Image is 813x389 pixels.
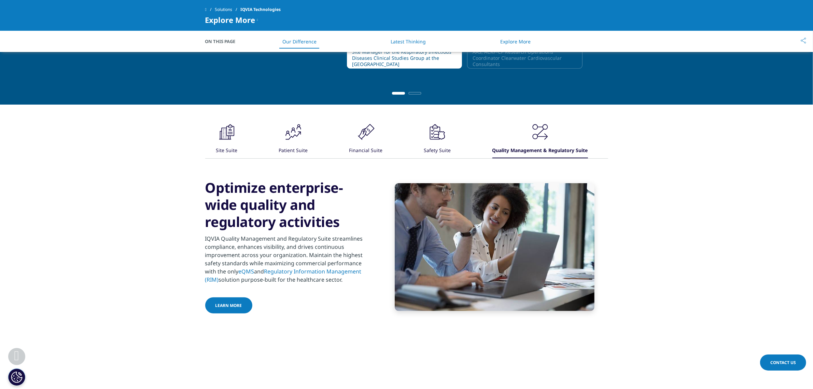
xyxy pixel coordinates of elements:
[205,179,371,230] h3: Optimize enterprise-wide quality and regulatory activities
[770,360,796,365] span: Contact Us
[424,144,451,158] div: Safety Suite
[205,297,252,313] a: Learn more
[216,144,238,158] div: Site Suite
[349,144,383,158] div: Financial Suite
[215,303,242,308] span: Learn more
[205,16,255,24] span: Explore More
[467,40,583,69] div: 2 / 2
[392,92,405,95] span: Go to slide 1
[423,122,451,158] button: Safety Suite
[395,183,594,311] img: Colleagues collaborating together in front of laptop
[205,268,362,283] a: Regulatory Information Management (RIM)
[282,38,317,45] a: Our Difference
[492,144,588,158] div: Quality Management & Regulatory Suite
[500,38,531,45] a: Explore More
[215,3,240,16] a: Solutions
[760,354,806,371] a: Contact Us
[239,268,254,275] a: eQMS
[347,40,462,69] div: 1 / 2
[352,49,457,67] div: Site Manager for the Respiratory Infectious Diseases Clinical Studies Group at the [GEOGRAPHIC_DATA]
[215,122,238,158] button: Site Suite
[240,3,281,16] span: IQVIA Technologies
[391,38,426,45] a: Latest Thinking
[278,122,308,158] button: Patient Suite
[408,92,421,95] span: Go to slide 2
[348,122,383,158] button: Financial Suite
[491,122,588,158] button: Quality Management & Regulatory Suite
[205,230,371,284] div: IQVIA Quality Management and Regulatory Suite streamlines compliance, enhances visibility, and dr...
[8,368,25,386] button: Cookies Settings
[205,38,243,45] span: On This Page
[473,49,577,67] div: AAS, ACRP-CP Research Operations Coordinator Clearwater Cardiovascular Consultants
[279,144,308,158] div: Patient Suite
